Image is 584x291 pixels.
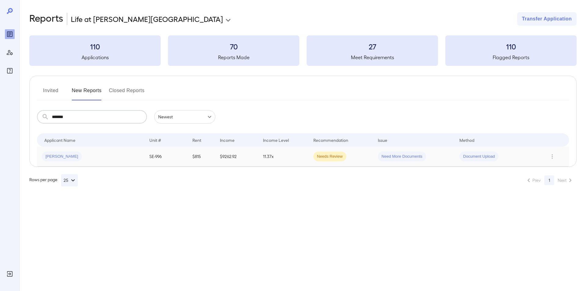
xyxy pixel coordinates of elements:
div: Income Level [263,136,289,144]
h5: Meet Requirements [307,54,438,61]
div: Log Out [5,269,15,279]
button: Transfer Application [517,12,577,26]
h3: 110 [445,41,577,51]
h2: Reports [29,12,63,26]
td: SE-996 [144,147,188,167]
button: Row Actions [547,152,557,161]
span: Need More Documents [378,154,426,160]
div: Income [220,136,235,144]
h5: Reports Made [168,54,299,61]
div: Reports [5,29,15,39]
div: Method [459,136,474,144]
span: Document Upload [459,154,498,160]
h5: Applications [29,54,161,61]
p: Life at [PERSON_NAME][GEOGRAPHIC_DATA] [71,14,223,24]
div: Recommendation [313,136,348,144]
button: Closed Reports [109,86,145,100]
div: Applicant Name [44,136,75,144]
div: Newest [154,110,215,124]
summary: 110Applications70Reports Made27Meet Requirements110Flagged Reports [29,35,577,66]
div: Rent [192,136,202,144]
h5: Flagged Reports [445,54,577,61]
td: $815 [188,147,215,167]
div: Manage Users [5,48,15,57]
td: 11.37x [258,147,308,167]
h3: 110 [29,41,161,51]
nav: pagination navigation [522,175,577,185]
button: New Reports [72,86,102,100]
span: Needs Review [313,154,346,160]
h3: 27 [307,41,438,51]
h3: 70 [168,41,299,51]
div: Unit # [149,136,161,144]
button: page 1 [544,175,554,185]
button: Invited [37,86,64,100]
div: Issue [378,136,388,144]
button: 25 [61,174,78,186]
div: FAQ [5,66,15,76]
div: Rows per page [29,174,78,186]
td: $9262.92 [215,147,258,167]
span: [PERSON_NAME] [42,154,82,160]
